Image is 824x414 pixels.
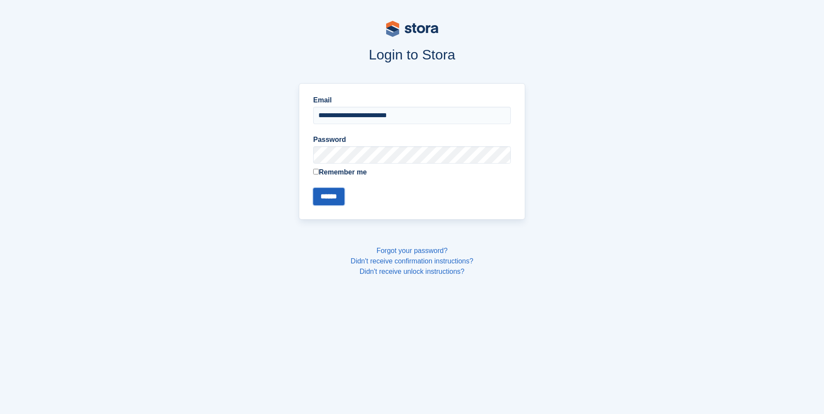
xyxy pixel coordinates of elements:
[313,169,319,174] input: Remember me
[313,167,511,177] label: Remember me
[133,47,691,62] h1: Login to Stora
[313,95,511,105] label: Email
[386,21,438,37] img: stora-logo-53a41332b3708ae10de48c4981b4e9114cc0af31d8433b30ea865607fb682f29.svg
[313,135,511,145] label: Password
[360,268,464,275] a: Didn't receive unlock instructions?
[351,257,473,265] a: Didn't receive confirmation instructions?
[377,247,448,254] a: Forgot your password?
